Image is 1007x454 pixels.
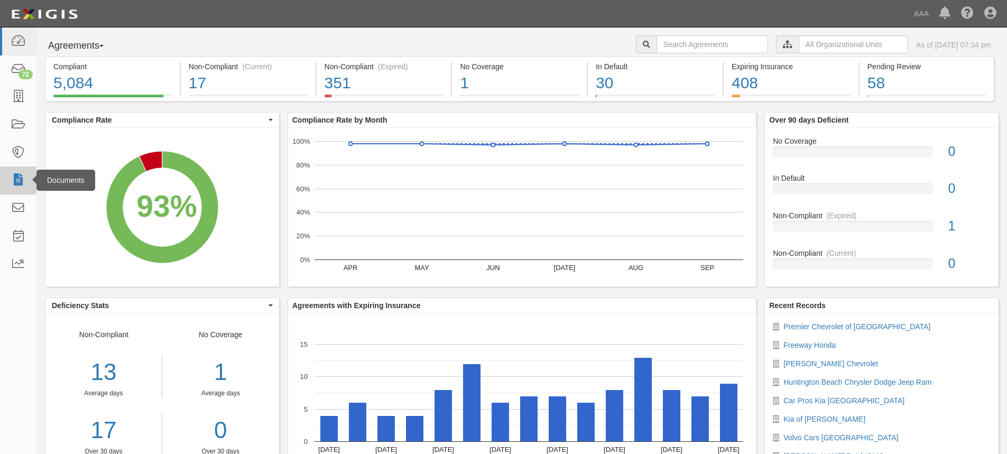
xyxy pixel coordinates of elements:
div: (Current) [242,61,272,72]
input: All Organizational Units [799,35,908,53]
b: Recent Records [769,301,826,310]
div: (Expired) [378,61,408,72]
div: 72 [19,70,33,79]
a: Premier Chevrolet of [GEOGRAPHIC_DATA] [783,322,930,331]
div: 1 [460,72,579,95]
div: Compliant [53,61,172,72]
a: Expiring Insurance408 [724,95,858,103]
div: Non-Compliant [765,210,999,221]
div: 58 [867,72,986,95]
div: Documents [36,170,95,191]
button: Agreements [45,35,124,57]
text: [DATE] [489,446,511,453]
img: logo-5460c22ac91f19d4615b14bd174203de0afe785f0fc80cf4dbbc73dc1793850b.png [8,5,81,24]
a: Car Pros Kia [GEOGRAPHIC_DATA] [783,396,904,405]
a: Non-Compliant(Current)0 [773,248,991,277]
b: Over 90 days Deficient [769,116,848,124]
div: 5,084 [53,72,172,95]
text: [DATE] [547,446,568,453]
div: Average days [45,389,162,398]
div: (Current) [827,248,856,258]
b: Agreements with Expiring Insurance [292,301,421,310]
div: Expiring Insurance [732,61,851,72]
a: In Default30 [588,95,723,103]
a: Huntington Beach Chrysler Dodge Jeep Ram [783,378,931,386]
a: 17 [45,414,162,447]
input: Search Agreements [657,35,768,53]
div: 0 [940,142,999,161]
div: No Coverage [460,61,579,72]
text: [DATE] [553,264,575,272]
text: 10 [300,373,307,381]
div: Pending Review [867,61,986,72]
text: [DATE] [718,446,740,453]
div: 0 [940,179,999,198]
a: No Coverage0 [773,136,991,173]
a: Non-Compliant(Expired)351 [317,95,451,103]
div: 0 [940,254,999,273]
text: 100% [292,137,310,145]
div: Non-Compliant [765,248,999,258]
text: 15 [300,340,307,348]
div: In Default [765,173,999,183]
span: Compliance Rate [52,115,266,125]
text: 40% [296,208,310,216]
div: No Coverage [765,136,999,146]
div: As of [DATE] 07:34 pm [916,40,991,50]
text: [DATE] [432,446,454,453]
text: 0% [300,256,310,264]
a: Compliant5,084 [45,95,180,103]
text: [DATE] [375,446,397,453]
text: SEP [700,264,714,272]
a: No Coverage1 [452,95,587,103]
svg: A chart. [288,128,756,286]
div: 30 [596,72,715,95]
text: JUN [486,264,500,272]
div: 1 [170,356,271,389]
i: Help Center - Complianz [961,7,974,20]
div: Non-Compliant (Current) [189,61,308,72]
a: Kia of [PERSON_NAME] [783,415,865,423]
a: In Default0 [773,173,991,210]
div: Non-Compliant (Expired) [325,61,444,72]
text: MAY [414,264,429,272]
div: 93% [136,185,197,228]
text: 80% [296,161,310,169]
a: Non-Compliant(Current)17 [181,95,316,103]
b: Compliance Rate by Month [292,116,387,124]
div: In Default [596,61,715,72]
a: [PERSON_NAME] Chevrolet [783,359,878,368]
a: Pending Review58 [860,95,994,103]
text: APR [343,264,357,272]
a: Non-Compliant(Expired)1 [773,210,991,248]
div: 351 [325,72,444,95]
a: AAA [909,3,934,24]
text: 20% [296,232,310,240]
text: AUG [629,264,643,272]
div: 17 [189,72,308,95]
text: 5 [304,405,308,413]
a: Volvo Cars [GEOGRAPHIC_DATA] [783,433,898,442]
a: 0 [170,414,271,447]
text: [DATE] [604,446,625,453]
text: [DATE] [318,446,340,453]
div: Average days [170,389,271,398]
div: 1 [940,217,999,236]
a: Freeway Honda [783,341,836,349]
div: 13 [45,356,162,389]
text: [DATE] [661,446,682,453]
div: (Expired) [827,210,857,221]
button: Deficiency Stats [45,298,279,313]
svg: A chart. [45,128,279,286]
div: 408 [732,72,851,95]
text: 60% [296,184,310,192]
button: Compliance Rate [45,113,279,127]
text: 0 [304,438,308,446]
span: Deficiency Stats [52,300,266,311]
